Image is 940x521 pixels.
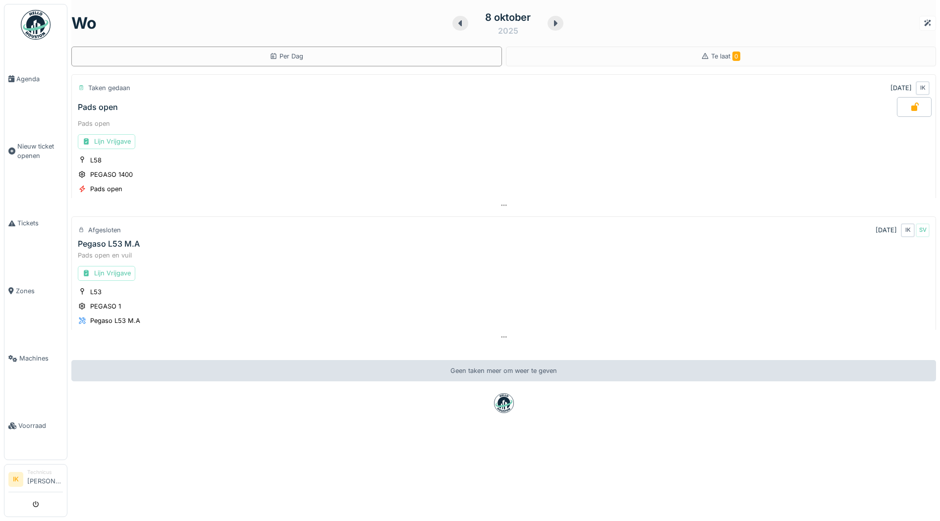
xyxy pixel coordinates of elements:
[4,190,67,257] a: Tickets
[90,302,121,311] div: PEGASO 1
[916,223,930,237] div: SV
[901,223,915,237] div: IK
[78,239,140,249] div: Pegaso L53 M.A
[916,81,930,95] div: IK
[876,225,897,235] div: [DATE]
[4,257,67,324] a: Zones
[90,287,102,297] div: L53
[890,83,912,93] div: [DATE]
[18,421,63,430] span: Voorraad
[71,360,936,381] div: Geen taken meer om weer te geven
[78,119,930,128] div: Pads open
[4,112,67,190] a: Nieuw ticket openen
[88,225,121,235] div: Afgesloten
[17,142,63,160] span: Nieuw ticket openen
[485,10,531,25] div: 8 oktober
[90,156,102,165] div: L58
[8,469,63,492] a: IK Technicus[PERSON_NAME]
[494,393,514,413] img: badge-BVDL4wpA.svg
[90,316,140,325] div: Pegaso L53 M.A
[4,325,67,392] a: Machines
[21,10,51,40] img: Badge_color-CXgf-gQk.svg
[270,52,303,61] div: Per Dag
[498,25,518,37] div: 2025
[78,266,135,280] div: Lijn Vrijgave
[17,218,63,228] span: Tickets
[16,286,63,296] span: Zones
[27,469,63,476] div: Technicus
[4,45,67,112] a: Agenda
[88,83,130,93] div: Taken gedaan
[27,469,63,490] li: [PERSON_NAME]
[71,14,97,33] h1: wo
[78,103,118,112] div: Pads open
[8,472,23,487] li: IK
[90,184,122,194] div: Pads open
[732,52,740,61] span: 0
[711,52,740,60] span: Te laat
[16,74,63,84] span: Agenda
[78,134,135,149] div: Lijn Vrijgave
[78,251,930,260] div: Pads open en vuil
[90,170,133,179] div: PEGASO 1400
[19,354,63,363] span: Machines
[4,392,67,460] a: Voorraad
